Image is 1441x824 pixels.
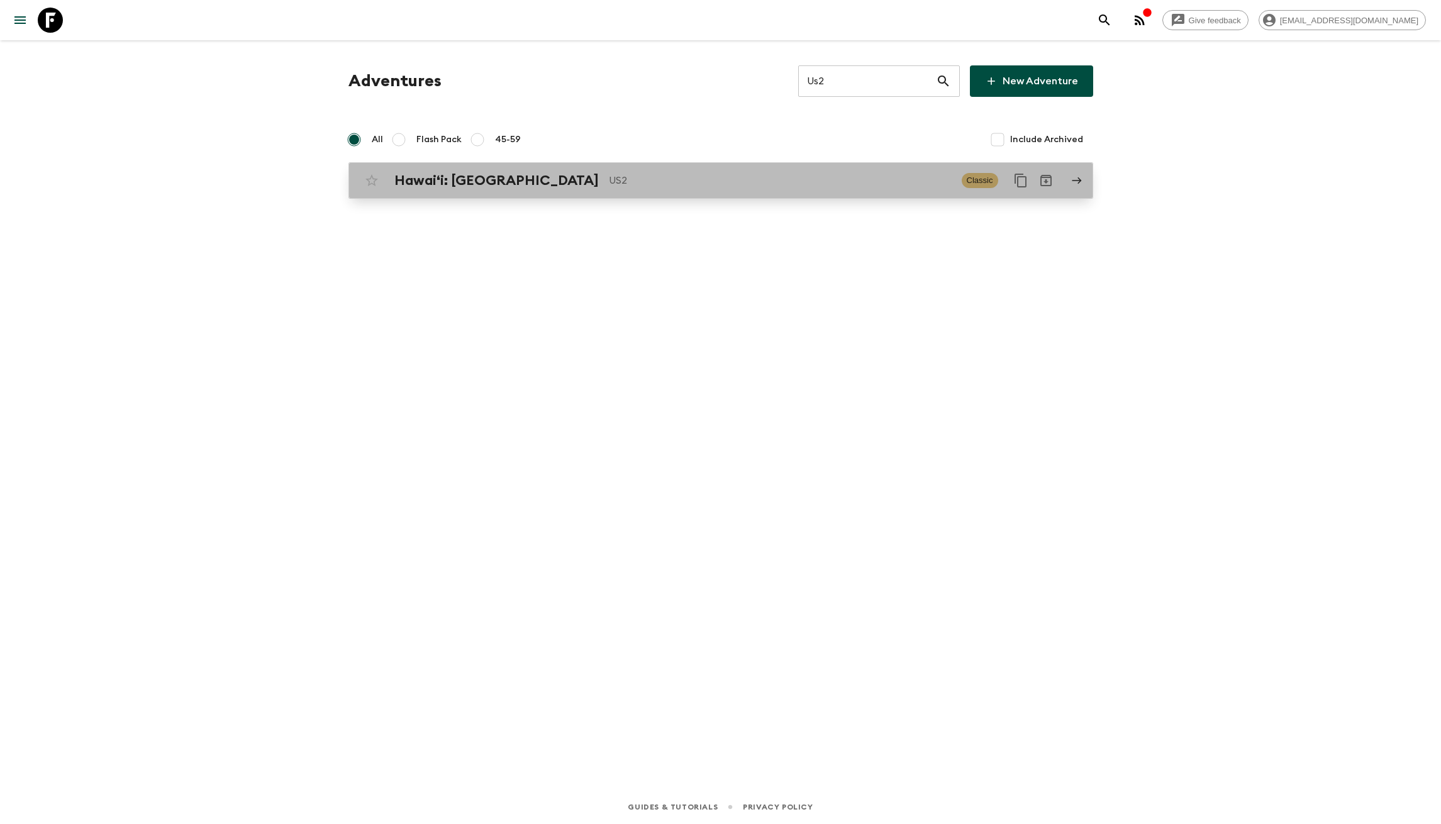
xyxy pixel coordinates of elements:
input: e.g. AR1, Argentina [798,64,936,99]
span: Give feedback [1182,16,1248,25]
a: New Adventure [970,65,1093,97]
button: search adventures [1092,8,1117,33]
h2: Hawaiʻi: [GEOGRAPHIC_DATA] [394,172,599,189]
a: Privacy Policy [743,800,813,814]
a: Hawaiʻi: [GEOGRAPHIC_DATA]US2ClassicDuplicate for 45-59Archive [348,162,1093,199]
span: Classic [962,173,998,188]
p: US2 [609,173,952,188]
h1: Adventures [348,69,442,94]
button: Archive [1033,168,1059,193]
a: Guides & Tutorials [628,800,718,814]
span: 45-59 [495,133,521,146]
div: [EMAIL_ADDRESS][DOMAIN_NAME] [1259,10,1426,30]
span: [EMAIL_ADDRESS][DOMAIN_NAME] [1273,16,1425,25]
button: Duplicate for 45-59 [1008,168,1033,193]
span: All [372,133,383,146]
button: menu [8,8,33,33]
span: Flash Pack [416,133,462,146]
span: Include Archived [1010,133,1083,146]
a: Give feedback [1162,10,1249,30]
